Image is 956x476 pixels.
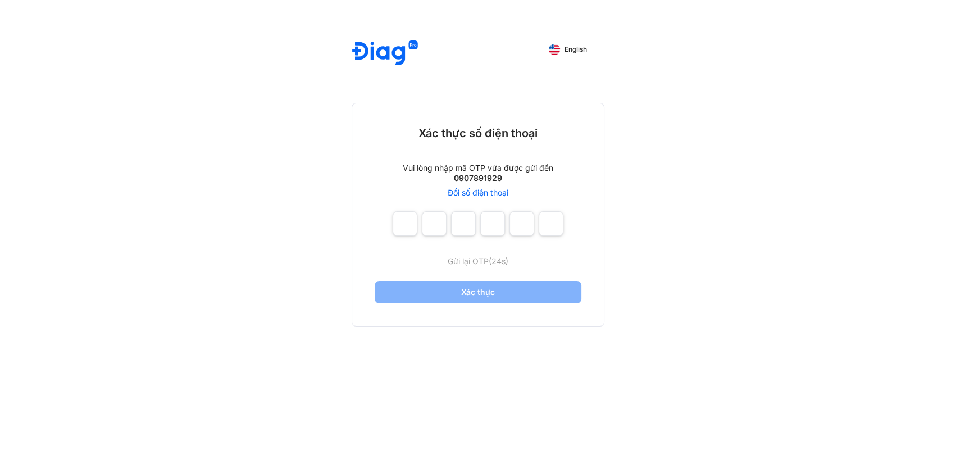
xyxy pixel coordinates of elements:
div: Vui lòng nhập mã OTP vừa được gửi đến [403,163,553,173]
div: Xác thực số điện thoại [418,126,538,140]
img: logo [352,40,418,67]
div: 0907891929 [454,173,502,183]
button: English [541,40,595,58]
button: Xác thực [375,281,581,303]
span: English [565,46,587,53]
a: Đổi số điện thoại [448,188,508,198]
img: English [549,44,560,55]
